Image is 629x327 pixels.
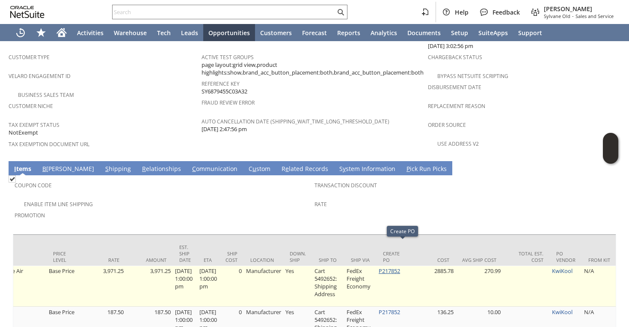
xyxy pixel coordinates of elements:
span: Customers [260,29,292,37]
a: Custom [246,165,273,174]
svg: Search [335,7,346,17]
td: 2885.78 [409,266,456,307]
span: S [105,165,109,173]
span: Support [518,29,542,37]
a: B[PERSON_NAME] [40,165,96,174]
td: FedEx Freight Economy [344,266,377,307]
span: I [14,165,16,173]
a: Bypass NetSuite Scripting [437,72,508,80]
span: Sylvane Old [544,13,570,19]
a: Enable Item Line Shipping [24,201,93,208]
span: SuiteApps [478,29,508,37]
span: e [285,165,289,173]
a: Communication [190,165,240,174]
a: Forecast [297,24,332,41]
td: Cart 5492652: Shipping Address [312,266,344,307]
div: Ship Cost [225,250,237,263]
div: From Kit [588,257,623,263]
span: B [42,165,46,173]
span: Help [455,8,469,16]
span: Feedback [493,8,520,16]
a: Tax Exempt Status [9,121,59,129]
div: Avg Ship Cost [462,257,496,263]
div: Est. Ship Date [179,244,191,263]
td: [DATE] 1:00:00 pm [173,266,197,307]
div: Total Est. Cost [509,250,543,263]
span: R [142,165,146,173]
td: Yes [283,266,312,307]
a: Use Address V2 [437,140,479,147]
a: Reference Key [202,80,240,87]
a: KwiKool [552,308,573,316]
a: Customer Niche [9,102,53,110]
span: Forecast [302,29,327,37]
a: Rate [314,201,327,208]
a: Customer Type [9,54,50,61]
a: Analytics [365,24,402,41]
span: Tech [157,29,171,37]
div: Down. Ship [290,250,306,263]
td: 0 [219,266,244,307]
a: Tax Exemption Document URL [9,141,89,148]
a: Documents [402,24,446,41]
a: Leads [176,24,203,41]
div: Ship Via [351,257,370,263]
span: NotExempt [9,129,38,137]
span: [DATE] 2:47:56 pm [202,125,247,133]
a: Business Sales Team [18,91,74,99]
a: P217852 [379,308,400,316]
a: Setup [446,24,473,41]
span: page layout:grid view,product highlights:show,brand_acc_button_placement:both,brand_acc_button_pl... [202,61,424,77]
a: Reports [332,24,365,41]
div: Ship To [319,257,338,263]
a: Auto Cancellation Date (shipping_wait_time_long_threshold_date) [202,118,389,125]
div: Create PO [390,228,415,235]
svg: Shortcuts [36,27,46,38]
div: Cost [415,257,449,263]
span: [DATE] 3:02:56 pm [428,42,473,50]
svg: logo [10,6,45,18]
a: Coupon Code [15,182,52,189]
td: 270.99 [456,266,503,307]
span: Sales and Service [576,13,614,19]
a: Fraud Review Error [202,99,255,106]
a: SuiteApps [473,24,513,41]
a: Order Source [428,121,466,129]
iframe: Click here to launch Oracle Guided Learning Help Panel [603,133,618,164]
div: Shortcuts [31,24,51,41]
a: Disbursement Date [428,84,481,91]
span: Analytics [371,29,397,37]
span: Opportunities [208,29,250,37]
div: Rate [85,257,119,263]
a: Related Records [279,165,330,174]
a: Items [12,165,33,174]
a: Transaction Discount [314,182,377,189]
a: Support [513,24,547,41]
a: Promotion [15,212,45,219]
td: N/A [582,266,629,307]
a: Replacement reason [428,102,485,110]
a: Opportunities [203,24,255,41]
td: Base Price [47,266,79,307]
input: Search [113,7,335,17]
td: 3,971.25 [126,266,173,307]
span: [PERSON_NAME] [544,5,614,13]
span: u [252,165,256,173]
a: Recent Records [10,24,31,41]
span: Activities [77,29,104,37]
div: Price Level [53,250,72,263]
a: Activities [72,24,109,41]
span: P [406,165,410,173]
td: [DATE] 1:00:00 pm [197,266,219,307]
a: Unrolled view on [605,163,615,173]
div: ETA [204,257,213,263]
a: KwiKool [552,267,573,275]
span: Oracle Guided Learning Widget. To move around, please hold and drag [603,149,618,164]
a: Home [51,24,72,41]
div: Location [250,257,277,263]
svg: Recent Records [15,27,26,38]
a: Warehouse [109,24,152,41]
a: Velaro Engagement ID [9,72,71,80]
div: PO Vendor [556,250,576,263]
a: Customers [255,24,297,41]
